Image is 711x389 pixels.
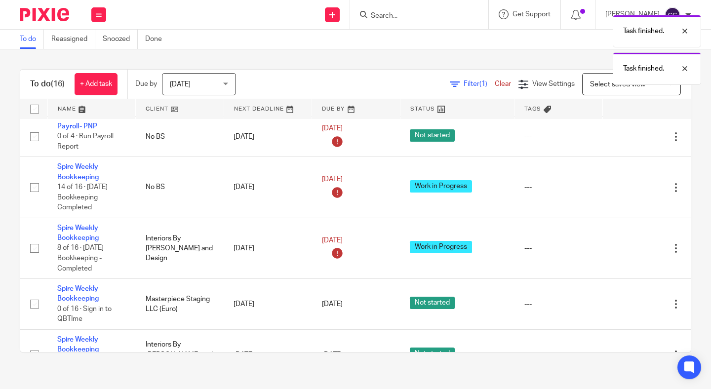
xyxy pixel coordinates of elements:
td: [DATE] [224,329,312,380]
span: [DATE] [322,125,343,132]
span: Work in Progress [410,241,472,253]
a: Spire Weekly Bookkeeping [57,285,99,302]
td: Masterpiece Staging LLC (Euro) [136,279,224,330]
span: Not started [410,129,455,142]
div: --- [524,350,593,360]
span: (16) [51,80,65,88]
a: Reassigned [51,30,95,49]
a: Payroll- PNP [57,123,97,130]
div: --- [524,243,593,253]
td: No BS [136,116,224,156]
a: Spire Weekly Bookkeeping [57,163,99,180]
span: Tags [524,106,541,112]
span: Not started [410,348,455,360]
span: 0 of 4 · Run Payroll Report [57,133,114,151]
span: [DATE] [170,81,191,88]
span: Work in Progress [410,180,472,193]
span: 0 of 16 · Sign in to QBTIme [57,306,112,323]
p: Task finished. [623,64,664,74]
a: To do [20,30,44,49]
td: [DATE] [224,157,312,218]
span: Select saved view [590,81,645,88]
td: Interiors By [PERSON_NAME] and Design [136,329,224,380]
td: [DATE] [224,279,312,330]
span: [DATE] [322,237,343,244]
a: Spire Weekly Bookkeeping [57,336,99,353]
a: Done [145,30,169,49]
img: Pixie [20,8,69,21]
td: [DATE] [224,218,312,278]
td: Interiors By [PERSON_NAME] and Design [136,218,224,278]
div: --- [524,182,593,192]
a: + Add task [75,73,118,95]
h1: To do [30,79,65,89]
div: --- [524,299,593,309]
img: svg%3E [665,7,680,23]
p: Due by [135,79,157,89]
p: Task finished. [623,26,664,36]
a: Snoozed [103,30,138,49]
td: No BS [136,157,224,218]
div: --- [524,132,593,142]
td: [DATE] [224,116,312,156]
span: 8 of 16 · [DATE] Bookkeeping - Completed [57,245,104,272]
span: [DATE] [322,351,343,358]
span: [DATE] [322,301,343,308]
span: Not started [410,297,455,309]
span: [DATE] [322,176,343,183]
span: 14 of 16 · [DATE] Bookkeeping Completed [57,184,108,211]
a: Spire Weekly Bookkeeping [57,225,99,241]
